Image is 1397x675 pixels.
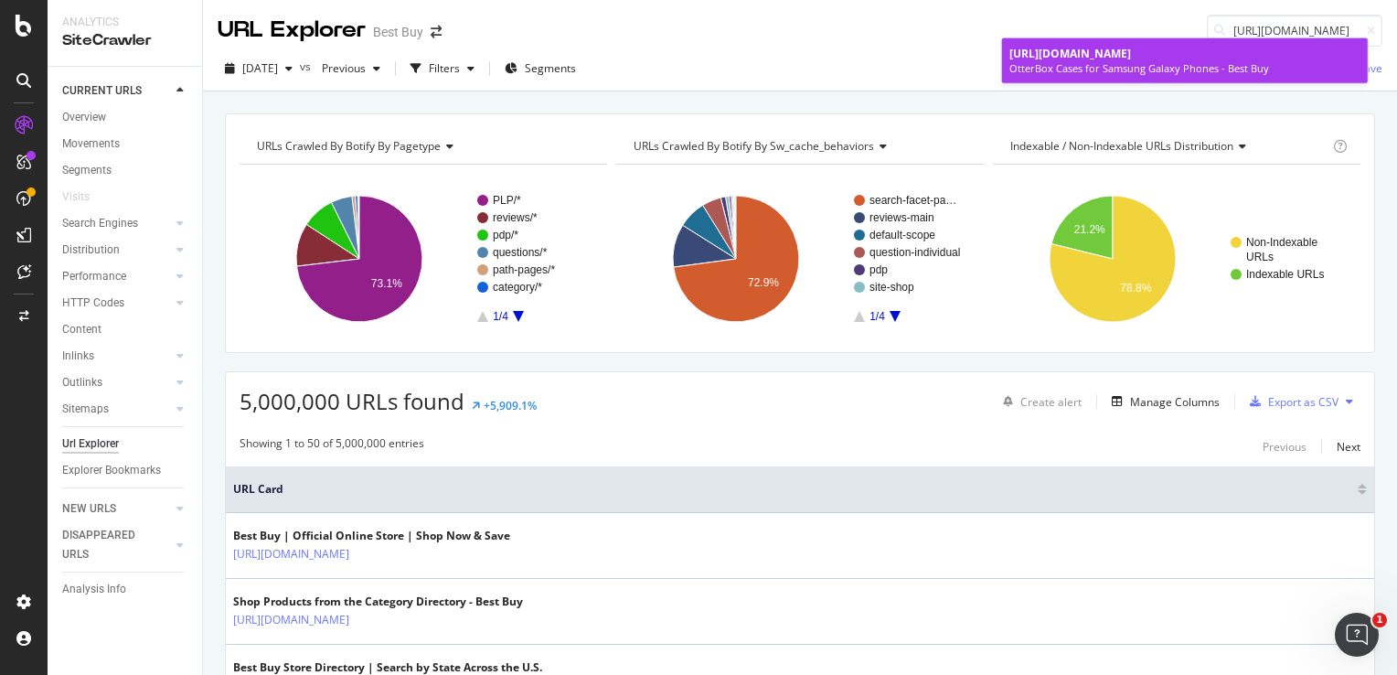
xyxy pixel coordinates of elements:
a: NEW URLS [62,499,171,519]
div: Analysis Info [62,580,126,599]
div: Sitemaps [62,400,109,419]
a: Explorer Bookmarks [62,461,189,480]
div: CURRENT URLS [62,81,142,101]
div: Performance [62,267,126,286]
div: Analytics [62,15,187,30]
div: Content [62,320,101,339]
h4: URLs Crawled By Botify By sw_cache_behaviors [630,132,967,161]
h4: Indexable / Non-Indexable URLs Distribution [1007,132,1329,161]
div: Next [1337,439,1360,455]
text: default-scope [869,229,935,241]
button: [DATE] [218,54,300,83]
h4: URLs Crawled By Botify By pagetype [253,132,591,161]
div: Outlinks [62,373,102,392]
a: Search Engines [62,214,171,233]
span: Indexable / Non-Indexable URLs distribution [1010,138,1233,154]
div: Segments [62,161,112,180]
text: search-facet-pa… [869,194,956,207]
a: HTTP Codes [62,294,171,313]
text: Indexable URLs [1246,268,1324,281]
svg: A chart. [616,179,979,338]
a: [URL][DOMAIN_NAME] [233,545,349,563]
text: 1/4 [869,310,885,323]
span: URL Card [233,481,1353,498]
button: Next [1337,435,1360,457]
div: Movements [62,134,120,154]
span: Previous [315,60,366,76]
a: Url Explorer [62,434,189,454]
div: OtterBox Cases for Samsung Galaxy Phones - Best Buy [1009,61,1360,76]
span: 1 [1372,613,1387,627]
div: Best Buy [373,23,423,41]
text: category/* [493,281,542,294]
text: pdp/* [493,229,518,241]
iframe: Intercom live chat [1335,613,1379,657]
text: URLs [1246,251,1274,263]
div: Distribution [62,241,120,260]
button: Export as CSV [1242,387,1338,416]
svg: A chart. [993,179,1356,338]
div: Previous [1263,439,1306,455]
div: Search Engines [62,214,138,233]
button: Manage Columns [1104,391,1220,412]
div: Explorer Bookmarks [62,461,161,480]
text: reviews/* [493,211,538,224]
div: Showing 1 to 50 of 5,000,000 entries [240,435,424,457]
text: site-shop [869,281,914,294]
div: URL Explorer [218,15,366,46]
span: 5,000,000 URLs found [240,386,464,416]
a: CURRENT URLS [62,81,171,101]
text: pdp [869,263,888,276]
div: Shop Products from the Category Directory - Best Buy [233,594,523,610]
a: Sitemaps [62,400,171,419]
span: vs [300,59,315,74]
a: Performance [62,267,171,286]
a: Distribution [62,241,171,260]
a: Analysis Info [62,580,189,599]
span: [URL][DOMAIN_NAME] [1009,46,1131,61]
div: Export as CSV [1268,394,1338,410]
text: path-pages/* [493,263,555,276]
a: [URL][DOMAIN_NAME] [233,611,349,629]
div: arrow-right-arrow-left [431,26,442,38]
span: 2025 Sep. 9th [242,60,278,76]
div: DISAPPEARED URLS [62,526,155,564]
a: Movements [62,134,189,154]
svg: A chart. [240,179,603,338]
a: DISAPPEARED URLS [62,526,171,564]
div: Visits [62,187,90,207]
div: Inlinks [62,347,94,366]
text: 21.2% [1074,223,1105,236]
div: Url Explorer [62,434,119,454]
span: URLs Crawled By Botify By pagetype [257,138,441,154]
button: Previous [1263,435,1306,457]
div: Save [1358,60,1382,76]
text: 73.1% [371,277,402,290]
a: Outlinks [62,373,171,392]
a: Segments [62,161,189,180]
text: PLP/* [493,194,521,207]
div: NEW URLS [62,499,116,519]
text: Non-Indexable [1246,236,1317,249]
button: Create alert [996,387,1082,416]
div: SiteCrawler [62,30,187,51]
div: Manage Columns [1130,394,1220,410]
button: Filters [403,54,482,83]
button: Previous [315,54,388,83]
text: 78.8% [1120,282,1151,295]
div: +5,909.1% [484,398,537,413]
div: Best Buy | Official Online Store | Shop Now & Save [233,528,510,544]
button: Segments [497,54,583,83]
a: [URL][DOMAIN_NAME]OtterBox Cases for Samsung Galaxy Phones - Best Buy [1002,38,1368,83]
a: Inlinks [62,347,171,366]
a: Content [62,320,189,339]
div: Filters [429,60,460,76]
a: Overview [62,108,189,127]
div: HTTP Codes [62,294,124,313]
text: questions/* [493,246,548,259]
text: reviews-main [869,211,934,224]
input: Find a URL [1207,15,1382,47]
text: 1/4 [493,310,508,323]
